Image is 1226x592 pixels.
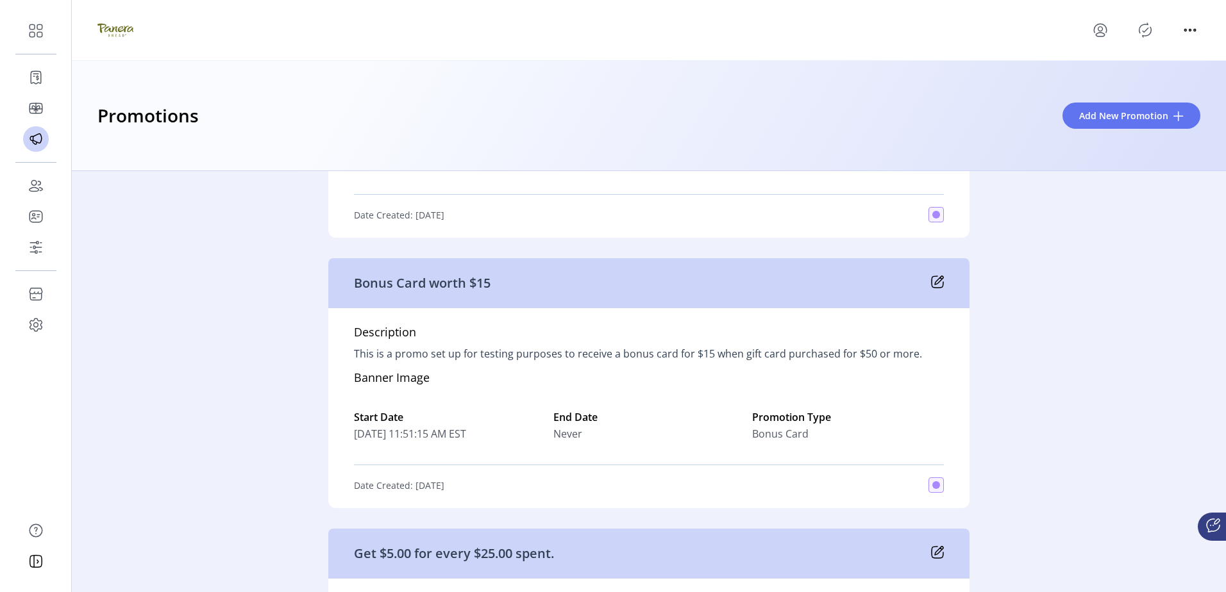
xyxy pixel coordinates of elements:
h5: Description [354,324,416,346]
p: Bonus Card worth $15 [354,274,491,293]
button: menu [1090,20,1111,40]
label: Start Date [354,409,546,425]
span: Bonus Card [752,426,809,441]
h5: Banner Image [354,369,430,391]
label: End Date [553,409,745,425]
span: Never [553,426,582,441]
span: [DATE] 11:51:15 AM EST [354,426,546,441]
span: Add New Promotion [1079,109,1168,122]
label: Promotion Type [752,409,944,425]
button: menu [1180,20,1200,40]
button: Add New Promotion [1062,103,1200,129]
p: Date Created: [DATE] [354,479,444,492]
p: Get $5.00 for every $25.00 spent. [354,544,554,563]
button: Publisher Panel [1135,20,1155,40]
img: logo [97,12,133,48]
p: Date Created: [DATE] [354,208,444,222]
p: This is a promo set up for testing purposes to receive a bonus card for $15 when gift card purcha... [354,346,922,361]
h3: Promotions [97,102,199,130]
